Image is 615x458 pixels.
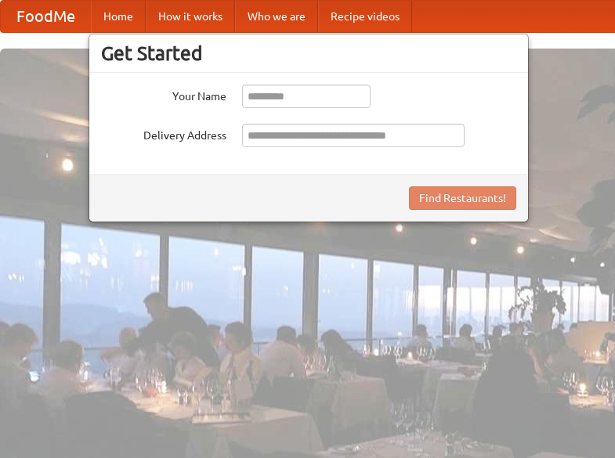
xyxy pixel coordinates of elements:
[101,41,516,65] h3: Get Started
[235,1,318,32] a: Who we are
[146,1,235,32] a: How it works
[101,124,226,143] label: Delivery Address
[318,1,412,32] a: Recipe videos
[409,186,516,210] button: Find Restaurants!
[91,1,146,32] a: Home
[1,1,91,32] a: FoodMe
[101,85,226,104] label: Your Name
